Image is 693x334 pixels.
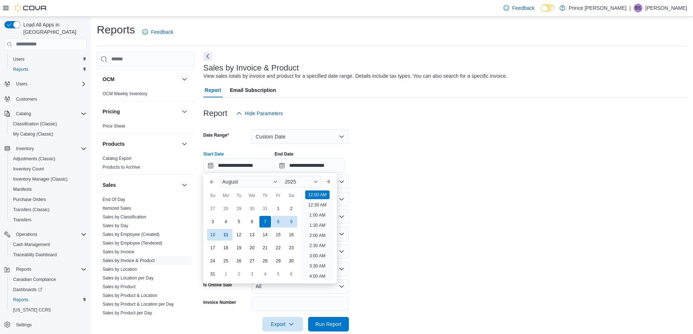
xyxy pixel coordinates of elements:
[103,240,162,246] span: Sales by Employee (Tendered)
[103,232,160,237] a: Sales by Employee (Created)
[301,190,334,281] ul: Time
[13,287,42,293] span: Dashboards
[206,176,218,188] button: Previous Month
[7,119,89,129] button: Classification (Classic)
[233,242,245,254] div: day-19
[10,205,52,214] a: Transfers (Classic)
[103,284,136,290] span: Sales by Product
[13,67,28,72] span: Reports
[10,165,47,173] a: Inventory Count
[233,106,286,121] button: Hide Parameters
[103,91,147,97] span: OCM Weekly Inventory
[13,109,87,118] span: Catalog
[7,250,89,260] button: Traceabilty Dashboard
[103,223,128,229] span: Sales by Day
[286,203,297,214] div: day-2
[286,216,297,228] div: day-9
[13,265,87,274] span: Reports
[272,190,284,201] div: Fr
[272,268,284,280] div: day-5
[10,154,58,163] a: Adjustments (Classic)
[10,195,87,204] span: Purchase Orders
[10,55,27,64] a: Users
[13,186,32,192] span: Manifests
[286,268,297,280] div: day-6
[10,240,53,249] a: Cash Management
[233,229,245,241] div: day-12
[203,282,232,288] label: Is Online Sale
[13,297,28,303] span: Reports
[207,229,219,241] div: day-10
[306,241,328,250] li: 2:30 AM
[220,190,232,201] div: Mo
[262,317,303,331] button: Export
[103,181,179,189] button: Sales
[103,108,120,115] h3: Pricing
[285,179,296,185] span: 2025
[10,306,87,314] span: Washington CCRS
[103,249,134,255] span: Sales by Invoice
[1,79,89,89] button: Users
[207,203,219,214] div: day-27
[97,122,195,133] div: Pricing
[629,4,631,12] p: |
[103,258,155,263] span: Sales by Invoice & Product
[272,242,284,254] div: day-22
[10,250,87,259] span: Traceabilty Dashboard
[13,320,87,329] span: Settings
[103,267,137,272] a: Sales by Location
[10,250,60,259] a: Traceabilty Dashboard
[306,221,328,230] li: 1:30 AM
[7,274,89,285] button: Canadian Compliance
[103,214,146,220] span: Sales by Classification
[246,216,258,228] div: day-6
[180,75,189,84] button: OCM
[10,65,31,74] a: Reports
[7,54,89,64] button: Users
[103,140,179,148] button: Products
[10,130,56,138] a: My Catalog (Classic)
[233,268,245,280] div: day-2
[207,242,219,254] div: day-17
[7,164,89,174] button: Inventory Count
[15,4,47,12] img: Cova
[16,146,34,152] span: Inventory
[203,151,224,157] label: Start Date
[10,175,87,184] span: Inventory Manager (Classic)
[251,279,349,294] button: All
[7,305,89,315] button: [US_STATE] CCRS
[13,109,34,118] button: Catalog
[203,72,507,80] div: View sales totals by invoice and product for a specified date range. Details include tax types. Y...
[246,203,258,214] div: day-30
[103,275,154,281] span: Sales by Location per Day
[7,129,89,139] button: My Catalog (Classic)
[13,242,50,248] span: Cash Management
[267,317,299,331] span: Export
[103,76,179,83] button: OCM
[16,81,27,87] span: Users
[13,252,57,258] span: Traceabilty Dashboard
[7,154,89,164] button: Adjustments (Classic)
[103,301,174,307] span: Sales by Product & Location per Day
[103,275,154,281] a: Sales by Location per Day
[308,317,349,331] button: Run Report
[13,156,55,162] span: Adjustments (Classic)
[245,110,283,117] span: Hide Parameters
[207,268,219,280] div: day-31
[10,185,35,194] a: Manifests
[286,255,297,267] div: day-30
[7,184,89,194] button: Manifests
[13,131,53,137] span: My Catalog (Classic)
[206,202,298,281] div: August, 2025
[10,165,87,173] span: Inventory Count
[103,310,152,315] a: Sales by Product per Day
[1,229,89,240] button: Operations
[103,205,131,211] span: Itemized Sales
[13,144,87,153] span: Inventory
[103,197,125,202] span: End Of Day
[10,285,45,294] a: Dashboards
[103,197,125,202] a: End Of Day
[230,83,276,97] span: Email Subscription
[13,265,34,274] button: Reports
